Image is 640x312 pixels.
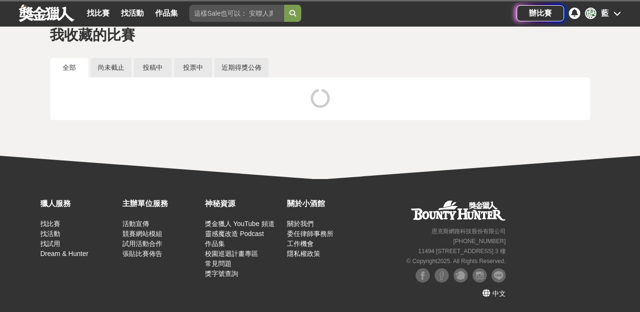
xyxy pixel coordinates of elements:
[40,240,60,247] a: 找試用
[40,230,60,237] a: 找活動
[601,8,609,19] div: 藍
[174,58,212,77] a: 投票中
[432,228,506,235] small: 恩克斯網路科技股份有限公司
[492,268,506,283] img: LINE
[205,270,238,277] a: 獎字號查詢
[40,220,60,227] a: 找比賽
[454,238,506,245] small: [PHONE_NUMBER]
[122,220,149,227] a: 活動宣傳
[122,250,162,257] a: 張貼比賽佈告
[287,250,320,257] a: 隱私權政策
[50,58,88,77] a: 全部
[492,290,506,297] span: 中文
[205,198,282,209] div: 神秘資源
[134,58,172,77] a: 投稿中
[418,248,506,255] small: 11494 [STREET_ADDRESS] 3 樓
[287,240,314,247] a: 工作機會
[585,8,596,19] div: 藍
[122,198,200,209] div: 主辦單位服務
[50,27,591,44] h1: 我收藏的比賽
[91,58,131,77] a: 尚未截止
[287,198,364,209] div: 關於小酒館
[205,220,275,227] a: 獎金獵人 YouTube 頻道
[151,7,182,20] a: 作品集
[40,198,118,209] div: 獵人服務
[40,250,88,257] a: Dream & Hunter
[117,7,148,20] a: 找活動
[287,220,314,227] a: 關於我們
[83,7,113,20] a: 找比賽
[189,5,284,22] input: 這樣Sale也可以： 安聯人壽創意銷售法募集
[416,268,430,283] img: Facebook
[205,250,258,257] a: 校園巡迴計畫專區
[473,268,487,283] img: Instagram
[287,230,334,237] a: 委任律師事務所
[517,5,564,21] a: 辦比賽
[122,230,162,237] a: 競賽網站模組
[205,260,232,267] a: 常見問題
[454,268,468,283] img: Plurk
[205,240,225,247] a: 作品集
[205,230,264,237] a: 靈感魔改造 Podcast
[435,268,449,283] img: Facebook
[214,58,269,77] a: 近期得獎公佈
[407,258,506,265] small: © Copyright 2025 . All Rights Reserved.
[122,240,162,247] a: 試用活動合作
